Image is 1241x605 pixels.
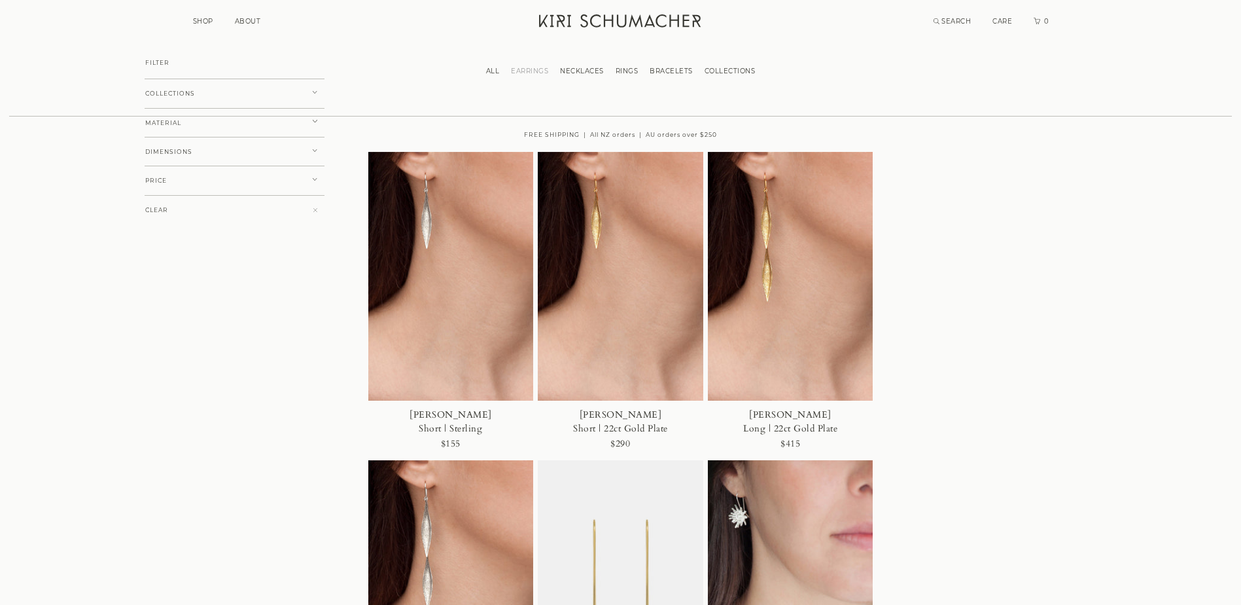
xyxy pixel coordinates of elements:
div: [PERSON_NAME] Short | 22ct Gold Plate [568,408,674,435]
a: CARE [992,17,1012,26]
span: FILTER [145,60,169,66]
a: NECKLACES [554,67,610,75]
a: [PERSON_NAME]Short | 22ct Gold Plate$290 [538,152,703,460]
a: [PERSON_NAME]Short | Sterling$155 [368,152,534,460]
div: FREE SHIPPING | All NZ orders | AU orders over $250 [368,115,873,152]
a: COLLECTIONS [699,67,761,75]
a: RINGS [610,67,644,75]
a: EARRINGS [505,67,554,75]
span: DIMENSIONS [145,149,192,155]
span: MATERIAL [145,120,181,126]
div: $415 [780,435,800,453]
button: COLLECTIONS [145,79,324,109]
a: [PERSON_NAME]Long | 22ct Gold Plate$415 [708,152,873,460]
a: ABOUT [235,17,261,26]
button: MATERIAL [145,108,324,138]
a: BRACELETS [644,67,699,75]
a: Search [934,17,971,26]
button: DIMENSIONS [145,137,324,167]
div: [PERSON_NAME] Short | Sterling [398,408,504,435]
a: Cart [1034,17,1049,26]
button: PRICE [145,166,324,196]
span: PRICE [145,177,167,184]
div: $155 [441,435,461,453]
a: SHOP [193,17,213,26]
div: [PERSON_NAME] Long | 22ct Gold Plate [737,408,843,435]
span: SEARCH [941,17,971,26]
a: ALL [480,67,506,75]
span: COLLECTIONS [145,90,195,97]
span: CLEAR [145,207,168,213]
span: 0 [1043,17,1049,26]
a: Kiri Schumacher Home [531,7,711,39]
button: CLEAR [145,195,324,225]
div: $290 [610,435,630,453]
